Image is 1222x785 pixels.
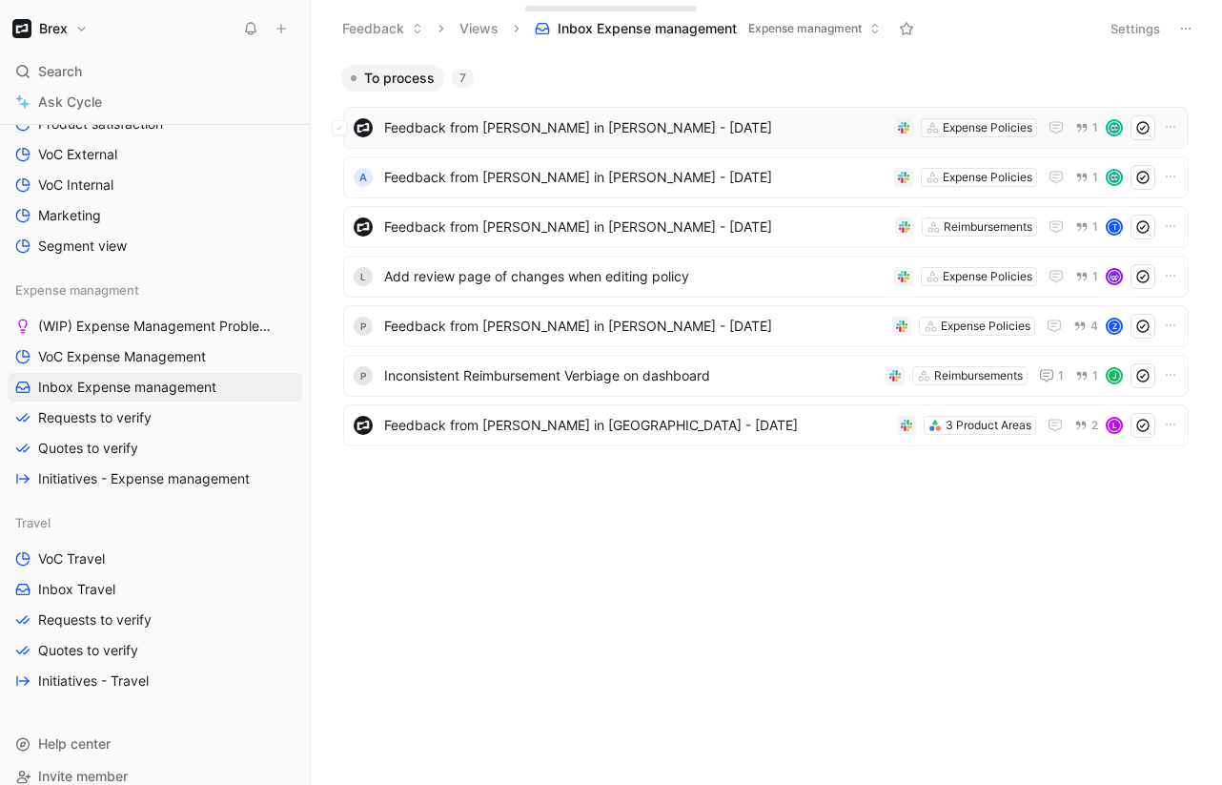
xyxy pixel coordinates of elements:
[1058,370,1064,382] span: 1
[1091,420,1098,431] span: 2
[341,65,444,92] button: To process
[364,69,435,88] span: To process
[8,545,302,573] a: VoC Travel
[1092,122,1098,134] span: 1
[8,465,302,493] a: Initiatives - Expense management
[38,641,138,660] span: Quotes to verify
[8,88,302,116] a: Ask Cycle
[384,315,885,338] span: Feedback from [PERSON_NAME] in [PERSON_NAME] - [DATE]
[8,140,302,169] a: VoC External
[1071,217,1102,238] button: 1
[1069,316,1102,337] button: 4
[343,404,1189,446] a: logoFeedback from [PERSON_NAME] in [GEOGRAPHIC_DATA] - [DATE]3 Product Areas2L
[1108,419,1121,432] div: L
[38,60,82,83] span: Search
[8,232,302,260] a: Segment view
[8,730,302,758] div: Help center
[1102,15,1169,42] button: Settings
[384,364,878,387] span: Inconsistent Reimbursement Verbiage on dashboard
[1108,270,1121,283] img: avatar
[1108,171,1121,184] img: avatar
[946,416,1031,435] div: 3 Product Areas
[354,366,373,385] div: p
[8,575,302,604] a: Inbox Travel
[8,276,302,493] div: Expense managment(WIP) Expense Management ProblemsVoC Expense ManagementInbox Expense managementR...
[384,414,889,437] span: Feedback from [PERSON_NAME] in [GEOGRAPHIC_DATA] - [DATE]
[354,118,373,137] img: logo
[39,20,68,37] h1: Brex
[1071,266,1102,287] button: 1
[38,549,105,568] span: VoC Travel
[934,366,1023,385] div: Reimbursements
[38,206,101,225] span: Marketing
[343,256,1189,298] a: LAdd review page of changes when editing policyExpense Policies1avatar
[334,14,432,43] button: Feedback
[38,735,111,752] span: Help center
[8,57,302,86] div: Search
[1108,369,1121,382] div: J
[748,19,862,38] span: Expense managment
[343,156,1189,198] a: AFeedback from [PERSON_NAME] in [PERSON_NAME] - [DATE]Expense Policies1avatar
[354,267,373,286] div: L
[354,217,373,237] img: logo
[8,636,302,665] a: Quotes to verify
[943,168,1032,187] div: Expense Policies
[15,513,51,532] span: Travel
[1092,221,1098,233] span: 1
[384,116,886,139] span: Feedback from [PERSON_NAME] in [PERSON_NAME] - [DATE]
[354,168,373,187] div: A
[8,201,302,230] a: Marketing
[8,434,302,463] a: Quotes to verify
[1108,220,1121,234] div: T
[343,305,1189,347] a: pFeedback from [PERSON_NAME] in [PERSON_NAME] - [DATE]Expense Policies4Z
[38,610,152,630] span: Requests to verify
[38,580,115,599] span: Inbox Travel
[38,469,250,488] span: Initiatives - Expense management
[1070,415,1102,436] button: 2
[1071,167,1102,188] button: 1
[8,276,302,304] div: Expense managment
[8,373,302,402] a: Inbox Expense management
[38,145,117,164] span: VoC External
[12,19,31,38] img: Brex
[343,355,1189,397] a: pInconsistent Reimbursement Verbiage on dashboardReimbursements11J
[384,166,886,189] span: Feedback from [PERSON_NAME] in [PERSON_NAME] - [DATE]
[452,69,474,88] div: 7
[38,347,206,366] span: VoC Expense Management
[526,14,889,43] button: Inbox Expense managementExpense managment
[38,671,149,691] span: Initiatives - Travel
[451,14,507,43] button: Views
[1092,271,1098,282] span: 1
[944,217,1032,237] div: Reimbursements
[943,118,1032,137] div: Expense Policies
[1071,365,1102,386] button: 1
[8,403,302,432] a: Requests to verify
[38,237,127,256] span: Segment view
[38,408,152,427] span: Requests to verify
[8,508,302,537] div: Travel
[343,107,1189,149] a: logoFeedback from [PERSON_NAME] in [PERSON_NAME] - [DATE]Expense Policies1avatar
[8,312,302,341] a: (WIP) Expense Management Problems
[1108,121,1121,134] img: avatar
[38,317,275,336] span: (WIP) Expense Management Problems
[941,317,1030,336] div: Expense Policies
[8,171,302,199] a: VoC Internal
[38,91,102,114] span: Ask Cycle
[8,606,302,634] a: Requests to verify
[1035,364,1068,387] button: 1
[8,508,302,695] div: TravelVoC TravelInbox TravelRequests to verifyQuotes to verifyInitiatives - Travel
[1092,370,1098,382] span: 1
[38,176,113,195] span: VoC Internal
[334,65,1198,453] div: To process7
[1090,320,1098,332] span: 4
[1092,172,1098,183] span: 1
[1071,117,1102,138] button: 1
[384,265,886,288] span: Add review page of changes when editing policy
[8,342,302,371] a: VoC Expense Management
[558,19,737,38] span: Inbox Expense management
[15,280,139,300] span: Expense managment
[943,267,1032,286] div: Expense Policies
[354,416,373,435] img: logo
[384,216,887,238] span: Feedback from [PERSON_NAME] in [PERSON_NAME] - [DATE]
[38,439,138,458] span: Quotes to verify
